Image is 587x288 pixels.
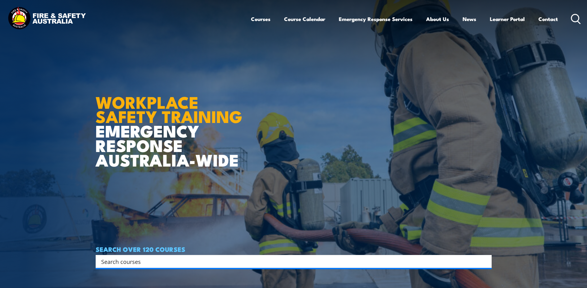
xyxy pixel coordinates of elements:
a: Courses [251,11,270,27]
h4: SEARCH OVER 120 COURSES [96,246,492,252]
a: About Us [426,11,449,27]
form: Search form [102,257,479,266]
a: News [463,11,476,27]
input: Search input [101,257,478,266]
h1: EMERGENCY RESPONSE AUSTRALIA-WIDE [96,79,247,167]
a: Learner Portal [490,11,525,27]
button: Search magnifier button [481,257,490,266]
a: Contact [538,11,558,27]
a: Emergency Response Services [339,11,412,27]
a: Course Calendar [284,11,325,27]
strong: WORKPLACE SAFETY TRAINING [96,89,242,129]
